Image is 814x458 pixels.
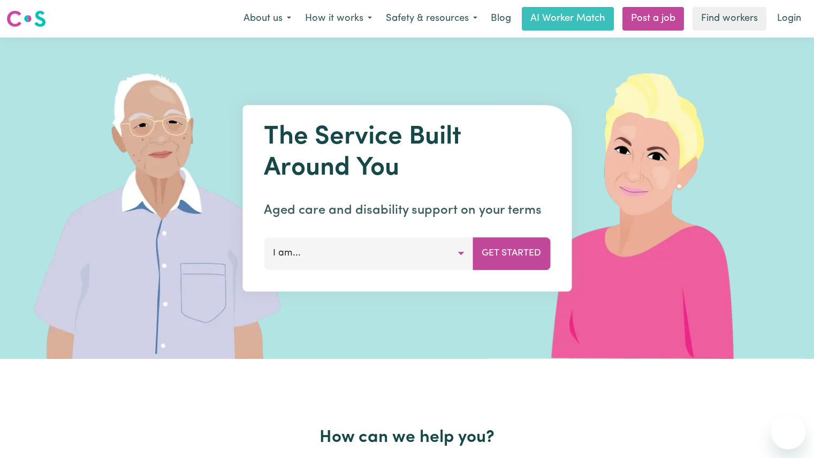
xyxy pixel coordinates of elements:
button: Safety & resources [379,7,484,30]
button: I am... [264,237,473,269]
a: AI Worker Match [522,7,614,31]
button: About us [237,7,298,30]
a: Login [771,7,808,31]
button: Get Started [473,237,550,269]
p: Aged care and disability support on your terms [264,201,550,220]
img: Careseekers logo [6,9,46,28]
a: Blog [484,7,518,31]
a: Careseekers logo [6,6,46,31]
iframe: Button to launch messaging window [771,415,805,449]
h2: How can we help you? [60,427,754,448]
button: How it works [298,7,379,30]
a: Find workers [693,7,766,31]
a: Post a job [622,7,684,31]
h1: The Service Built Around You [264,122,550,184]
